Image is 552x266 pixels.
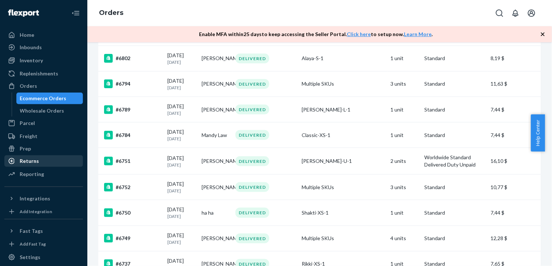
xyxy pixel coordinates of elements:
[424,106,485,113] p: Standard
[302,106,385,113] div: [PERSON_NAME]-L-1
[299,226,388,251] td: Multiple SKUs
[104,54,162,63] div: #6802
[20,133,37,140] div: Freight
[4,29,83,41] a: Home
[235,79,269,89] div: DELIVERED
[302,209,385,216] div: Shakti-XS-1
[104,131,162,140] div: #6784
[488,175,541,200] td: 10,77 $
[20,171,44,178] div: Reporting
[531,114,545,152] button: Help Center
[388,97,421,122] td: 1 unit
[488,46,541,71] td: 8,19 $
[488,97,541,122] td: 7,44 $
[93,3,129,24] ol: breadcrumbs
[168,232,196,245] div: [DATE]
[4,207,83,216] a: Add Integration
[20,145,31,152] div: Prep
[388,122,421,148] td: 1 unit
[388,46,421,71] td: 1 unit
[4,68,83,79] a: Replenishments
[4,117,83,129] a: Parcel
[20,95,67,102] div: Ecommerce Orders
[4,168,83,180] a: Reporting
[424,209,485,216] p: Standard
[388,175,421,200] td: 3 units
[20,70,58,77] div: Replenishments
[199,226,233,251] td: [PERSON_NAME]
[20,31,34,39] div: Home
[20,120,35,127] div: Parcel
[168,162,196,168] p: [DATE]
[168,52,196,65] div: [DATE]
[20,227,43,235] div: Fast Tags
[20,195,50,202] div: Integrations
[104,183,162,192] div: #6752
[199,200,233,226] td: ha ha
[20,44,42,51] div: Inbounds
[168,128,196,142] div: [DATE]
[488,71,541,97] td: 11,63 $
[302,132,385,139] div: Classic-XS-1
[168,136,196,142] p: [DATE]
[299,175,388,200] td: Multiple SKUs
[235,156,269,166] div: DELIVERED
[104,79,162,88] div: #6794
[492,6,507,20] button: Open Search Box
[8,9,39,17] img: Flexport logo
[199,148,233,175] td: [PERSON_NAME]
[168,77,196,91] div: [DATE]
[388,200,421,226] td: 1 unit
[199,175,233,200] td: [PERSON_NAME]
[508,6,523,20] button: Open notifications
[20,82,37,90] div: Orders
[4,225,83,237] button: Fast Tags
[4,55,83,66] a: Inventory
[168,103,196,116] div: [DATE]
[168,188,196,194] p: [DATE]
[235,130,269,140] div: DELIVERED
[199,31,433,38] p: Enable MFA within 25 days to keep accessing the Seller Portal. to setup now. .
[4,193,83,204] button: Integrations
[20,254,40,261] div: Settings
[4,251,83,263] a: Settings
[20,241,46,247] div: Add Fast Tag
[235,208,269,218] div: DELIVERED
[404,31,432,37] a: Learn More
[388,71,421,97] td: 3 units
[168,154,196,168] div: [DATE]
[199,46,233,71] td: [PERSON_NAME]
[235,105,269,114] div: DELIVERED
[302,55,385,62] div: Alaya-S-1
[168,59,196,65] p: [DATE]
[524,6,539,20] button: Open account menu
[104,234,162,243] div: #6749
[302,157,385,165] div: [PERSON_NAME]-U-1
[4,143,83,154] a: Prep
[99,9,123,17] a: Orders
[235,234,269,243] div: DELIVERED
[488,148,541,175] td: 16,10 $
[347,31,371,37] a: Click here
[104,208,162,217] div: #6750
[424,184,485,191] p: Standard
[424,132,485,139] p: Standard
[388,226,421,251] td: 4 units
[424,80,485,87] p: Standard
[20,208,52,215] div: Add Integration
[199,122,233,148] td: Mandy Law
[16,93,83,104] a: Ecommerce Orders
[16,105,83,117] a: Wholesale Orders
[168,213,196,219] p: [DATE]
[199,71,233,97] td: [PERSON_NAME]
[4,80,83,92] a: Orders
[488,122,541,148] td: 7,44 $
[424,235,485,242] p: Standard
[4,42,83,53] a: Inbounds
[235,54,269,63] div: DELIVERED
[488,200,541,226] td: 7,44 $
[4,130,83,142] a: Freight
[199,97,233,122] td: [PERSON_NAME]
[424,55,485,62] p: Standard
